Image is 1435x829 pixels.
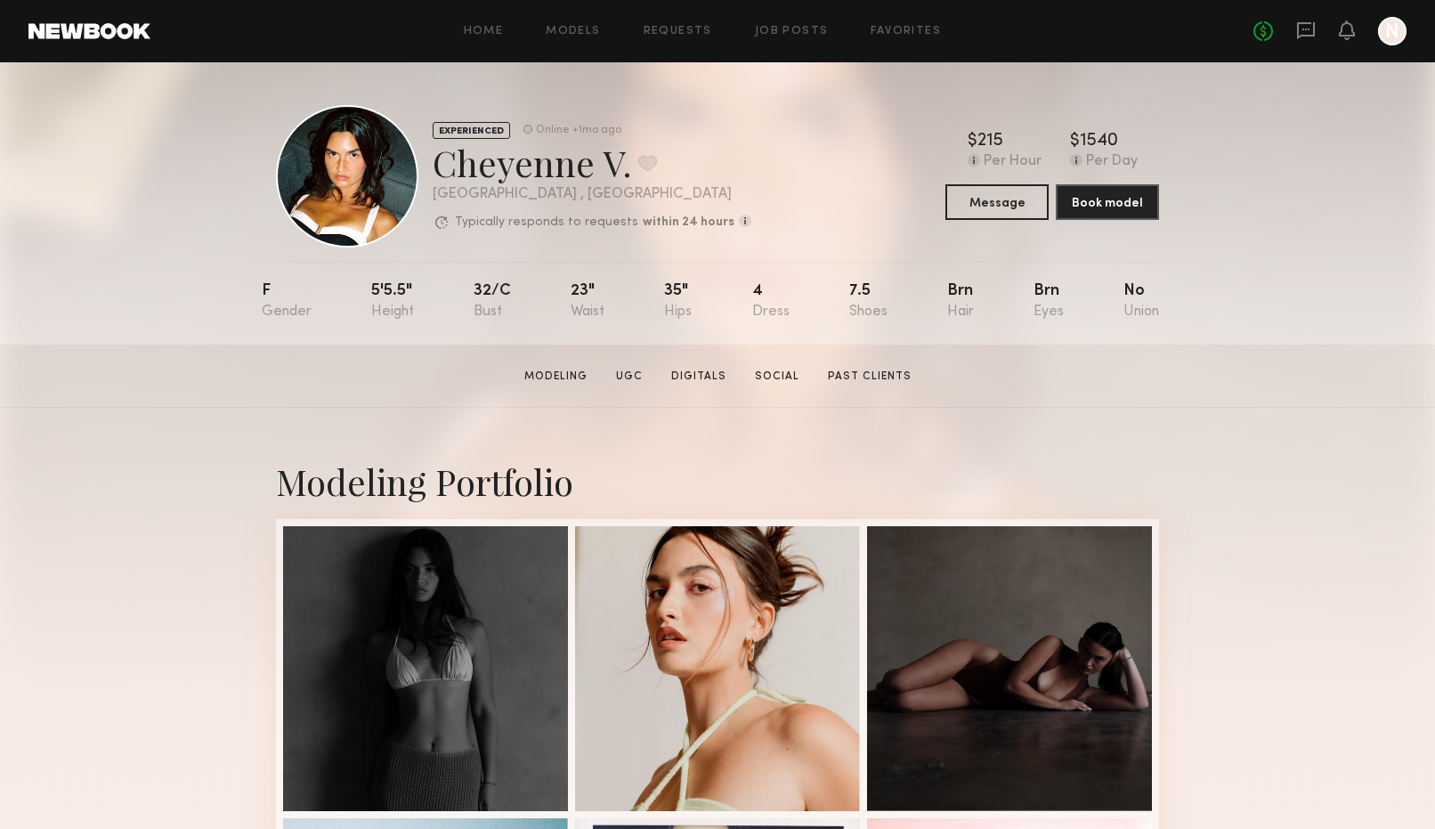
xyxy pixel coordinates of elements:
a: UGC [609,369,650,385]
a: Models [546,26,600,37]
p: Typically responds to requests [455,216,638,229]
div: 215 [977,133,1003,150]
div: Cheyenne V. [433,139,751,186]
button: Message [945,184,1049,220]
div: Brn [947,283,974,320]
div: 4 [752,283,790,320]
div: F [262,283,312,320]
div: Per Hour [984,154,1042,170]
div: 7.5 [849,283,888,320]
a: Digitals [664,369,734,385]
div: Online +1mo ago [536,125,621,136]
div: Brn [1034,283,1064,320]
div: Per Day [1086,154,1138,170]
div: $ [968,133,977,150]
div: No [1123,283,1159,320]
button: Book model [1056,184,1159,220]
a: N [1378,17,1407,45]
b: within 24 hours [643,216,734,229]
a: Job Posts [755,26,829,37]
div: [GEOGRAPHIC_DATA] , [GEOGRAPHIC_DATA] [433,187,751,202]
div: 1540 [1080,133,1118,150]
div: 23" [571,283,604,320]
div: EXPERIENCED [433,122,510,139]
div: 35" [664,283,692,320]
a: Favorites [871,26,941,37]
div: $ [1070,133,1080,150]
a: Requests [644,26,712,37]
div: Modeling Portfolio [276,458,1159,505]
div: 32/c [474,283,511,320]
div: 5'5.5" [371,283,414,320]
a: Modeling [517,369,595,385]
a: Social [748,369,807,385]
a: Home [464,26,504,37]
a: Past Clients [821,369,919,385]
